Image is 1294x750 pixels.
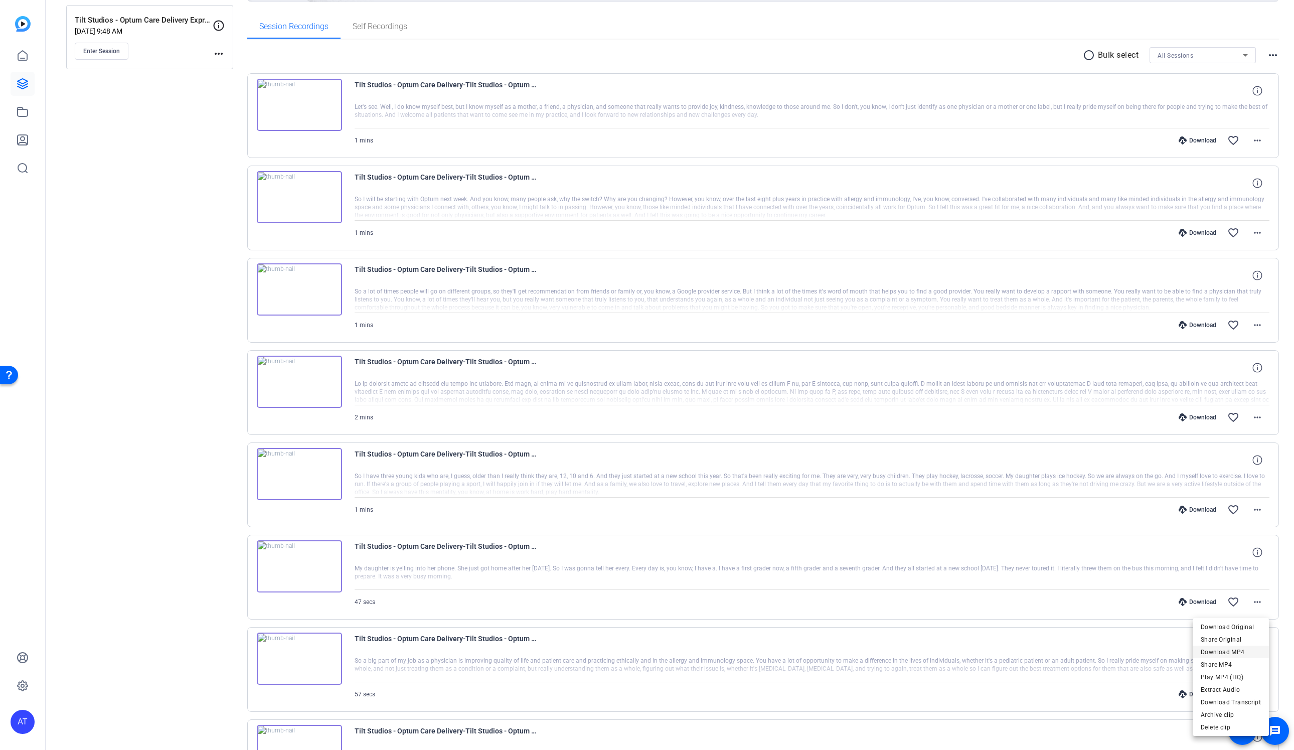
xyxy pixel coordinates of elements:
span: Download MP4 [1201,646,1261,658]
span: Download Transcript [1201,696,1261,708]
span: Archive clip [1201,709,1261,721]
span: Delete clip [1201,721,1261,733]
span: Extract Audio [1201,684,1261,696]
span: Share Original [1201,634,1261,646]
span: Play MP4 (HQ) [1201,671,1261,683]
span: Share MP4 [1201,659,1261,671]
span: Download Original [1201,621,1261,633]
